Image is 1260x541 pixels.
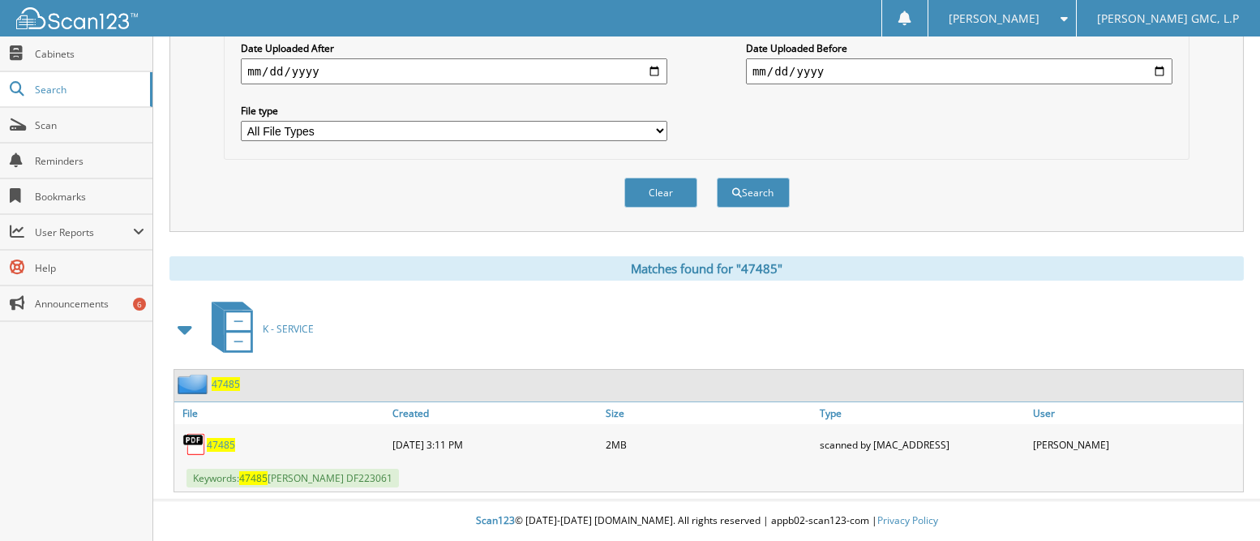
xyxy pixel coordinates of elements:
div: scanned by [MAC_ADDRESS] [816,428,1030,461]
div: Matches found for "47485" [169,256,1244,281]
span: 47485 [239,471,268,485]
a: User [1029,402,1243,424]
a: Size [602,402,816,424]
img: PDF.png [182,432,207,457]
label: File type [241,104,667,118]
span: Help [35,261,144,275]
span: Reminders [35,154,144,168]
a: 47485 [212,377,240,391]
span: Keywords: [PERSON_NAME] DF223061 [186,469,399,487]
a: K - SERVICE [202,297,314,361]
input: end [746,58,1172,84]
a: File [174,402,388,424]
button: Search [717,178,790,208]
span: User Reports [35,225,133,239]
img: folder2.png [178,374,212,394]
img: scan123-logo-white.svg [16,7,138,29]
a: Created [388,402,602,424]
label: Date Uploaded Before [746,41,1172,55]
span: [PERSON_NAME] [949,14,1039,24]
div: 6 [133,298,146,311]
a: 47485 [207,438,235,452]
button: Clear [624,178,697,208]
span: Bookmarks [35,190,144,204]
label: Date Uploaded After [241,41,667,55]
a: Privacy Policy [877,513,938,527]
span: Scan [35,118,144,132]
div: 2MB [602,428,816,461]
div: © [DATE]-[DATE] [DOMAIN_NAME]. All rights reserved | appb02-scan123-com | [153,501,1260,541]
div: [PERSON_NAME] [1029,428,1243,461]
span: Announcements [35,297,144,311]
span: Search [35,83,142,97]
input: start [241,58,667,84]
div: [DATE] 3:11 PM [388,428,602,461]
span: K - SERVICE [263,322,314,336]
a: Type [816,402,1030,424]
span: Cabinets [35,47,144,61]
span: [PERSON_NAME] GMC, L.P [1097,14,1239,24]
span: Scan123 [476,513,515,527]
